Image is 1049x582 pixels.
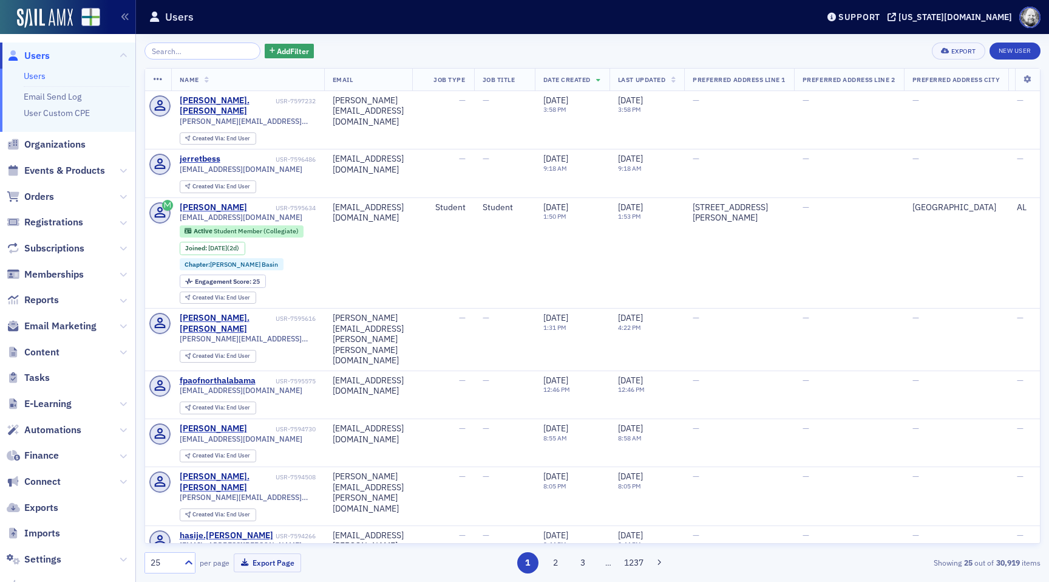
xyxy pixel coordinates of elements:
[7,423,81,437] a: Automations
[7,293,59,307] a: Reports
[623,552,645,573] button: 1237
[265,44,314,59] button: AddFilter
[618,482,641,490] time: 8:05 PM
[1017,375,1024,386] span: —
[693,312,699,323] span: —
[275,532,316,540] div: USR-7594266
[180,375,256,386] a: fpaofnorthalabama
[192,182,226,190] span: Created Via :
[912,375,919,386] span: —
[222,156,316,163] div: USR-7596486
[543,75,591,84] span: Date Created
[912,75,1000,84] span: Preferred Address City
[192,295,250,301] div: End User
[7,397,72,411] a: E-Learning
[932,43,985,60] button: Export
[1017,153,1024,164] span: —
[543,95,568,106] span: [DATE]
[276,473,316,481] div: USR-7594508
[180,95,274,117] div: [PERSON_NAME].[PERSON_NAME]
[803,471,809,482] span: —
[24,138,86,151] span: Organizations
[543,471,568,482] span: [DATE]
[572,552,594,573] button: 3
[543,202,568,213] span: [DATE]
[693,202,786,224] div: [STREET_ADDRESS][PERSON_NAME]
[693,375,699,386] span: —
[333,75,353,84] span: Email
[194,227,214,235] span: Active
[24,397,72,411] span: E-Learning
[249,204,316,212] div: USR-7595634
[433,75,465,84] span: Job Type
[912,202,1000,213] div: [GEOGRAPHIC_DATA]
[192,512,250,518] div: End User
[543,212,566,221] time: 1:50 PM
[214,227,299,235] span: Student Member (Collegiate)
[994,557,1022,568] strong: 30,919
[803,312,809,323] span: —
[543,385,570,394] time: 12:46 PM
[838,12,880,22] div: Support
[543,423,568,434] span: [DATE]
[7,449,59,462] a: Finance
[180,202,247,213] a: [PERSON_NAME]
[803,530,809,541] span: —
[543,540,566,549] time: 3:44 PM
[618,471,643,482] span: [DATE]
[24,423,81,437] span: Automations
[333,313,404,366] div: [PERSON_NAME][EMAIL_ADDRESS][PERSON_NAME][PERSON_NAME][DOMAIN_NAME]
[483,312,489,323] span: —
[7,527,60,540] a: Imports
[24,108,90,118] a: User Custom CPE
[180,180,256,193] div: Created Via: End User
[180,530,273,541] a: hasije.[PERSON_NAME]
[7,346,59,359] a: Content
[24,501,58,515] span: Exports
[180,242,245,255] div: Joined: 2025-08-19 00:00:00
[7,320,97,333] a: Email Marketing
[618,312,643,323] span: [DATE]
[543,434,567,442] time: 8:55 AM
[618,385,645,394] time: 12:46 PM
[192,405,250,411] div: End User
[618,75,665,84] span: Last Updated
[180,292,256,304] div: Created Via: End User
[180,275,266,288] div: Engagement Score: 25
[180,154,220,165] a: jerretbess
[17,9,73,28] img: SailAMX
[7,164,105,177] a: Events & Products
[459,153,466,164] span: —
[803,75,895,84] span: Preferred Address Line 2
[912,312,919,323] span: —
[192,183,250,190] div: End User
[693,423,699,434] span: —
[618,540,641,549] time: 3:44 PM
[208,244,239,252] div: (2d)
[483,471,489,482] span: —
[483,153,489,164] span: —
[600,557,617,568] span: …
[545,552,566,573] button: 2
[912,153,919,164] span: —
[180,313,274,334] div: [PERSON_NAME].[PERSON_NAME]
[912,471,919,482] span: —
[7,216,83,229] a: Registrations
[185,227,298,235] a: Active Student Member (Collegiate)
[180,471,274,493] a: [PERSON_NAME].[PERSON_NAME]
[185,244,208,252] span: Joined :
[24,371,50,385] span: Tasks
[180,434,302,443] span: [EMAIL_ADDRESS][DOMAIN_NAME]
[693,153,699,164] span: —
[7,553,61,566] a: Settings
[543,105,566,114] time: 3:58 PM
[81,8,100,27] img: SailAMX
[333,95,404,128] div: [PERSON_NAME][EMAIL_ADDRESS][DOMAIN_NAME]
[7,138,86,151] a: Organizations
[333,423,404,445] div: [EMAIL_ADDRESS][DOMAIN_NAME]
[185,261,278,269] a: Chapter:[PERSON_NAME] Basin
[24,449,59,462] span: Finance
[618,202,643,213] span: [DATE]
